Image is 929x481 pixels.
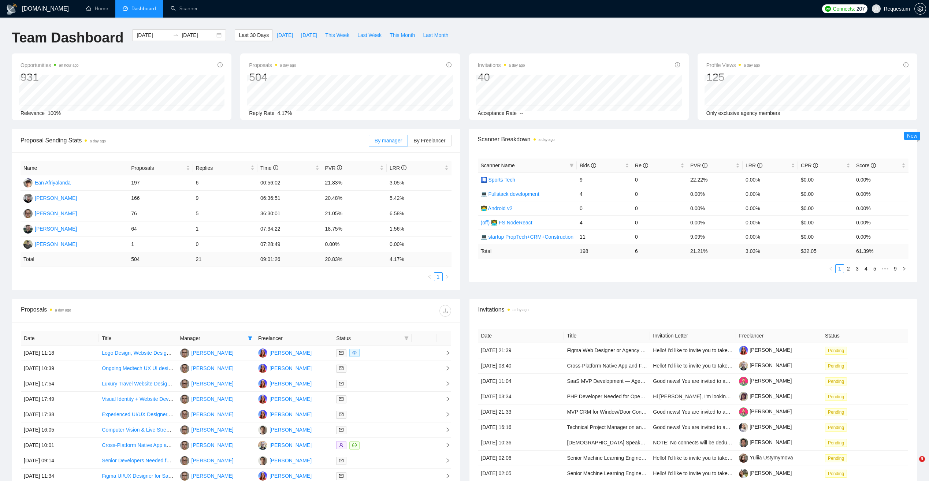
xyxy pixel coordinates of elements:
[798,187,853,201] td: $0.00
[180,379,189,388] img: IK
[706,70,760,84] div: 125
[567,363,757,369] a: Cross-Platform Native App and Firmware Development for BLE Training Peripherals
[675,62,680,67] span: info-circle
[301,31,317,39] span: [DATE]
[478,70,525,84] div: 40
[567,394,690,399] a: PHP Developer Needed for OpenEMR Enhancements
[706,61,760,70] span: Profile Views
[258,365,312,371] a: IP[PERSON_NAME]
[739,438,748,447] img: c14DhYixHXKOjO1Rn8ocQbD3KHUcnE4vZS4feWtSSrA9NC5rkM_scuoP2bXUv12qzp
[481,220,532,225] a: (off) 👨‍💻 FS NodeReact
[258,471,267,481] img: IP
[825,470,850,476] a: Pending
[478,135,909,144] span: Scanner Breakdown
[258,348,267,358] img: IP
[192,441,234,449] div: [PERSON_NAME]
[270,349,312,357] div: [PERSON_NAME]
[413,138,445,143] span: By Freelancer
[445,275,449,279] span: right
[404,336,409,340] span: filter
[915,6,926,12] span: setting
[739,361,748,370] img: c1CX0sMpPSPmItT_3JTUBGNBJRtr8K1-x_-NQrKhniKpWRSneU7vS7muc6DFkfA-qr
[337,165,342,170] span: info-circle
[798,172,853,187] td: $0.00
[192,426,234,434] div: [PERSON_NAME]
[249,61,296,70] span: Proposals
[632,230,687,244] td: 0
[322,221,387,237] td: 18.75%
[874,6,879,11] span: user
[270,426,312,434] div: [PERSON_NAME]
[739,439,792,445] a: [PERSON_NAME]
[352,443,357,447] span: message
[23,194,33,203] img: VL
[339,428,343,432] span: mail
[180,350,234,355] a: IK[PERSON_NAME]
[270,472,312,480] div: [PERSON_NAME]
[257,175,322,191] td: 00:56:02
[182,31,215,39] input: End date
[339,366,343,370] span: mail
[577,215,632,230] td: 4
[577,201,632,215] td: 0
[192,380,234,388] div: [PERSON_NAME]
[853,265,861,273] a: 3
[743,215,798,230] td: 0.00%
[21,136,369,145] span: Proposal Sending Stats
[322,206,387,221] td: 21.05%
[102,458,237,463] a: Senior Developers Needed for Innovative AI Product Family
[192,456,234,465] div: [PERSON_NAME]
[48,110,61,116] span: 100%
[825,470,847,478] span: Pending
[577,230,632,244] td: 11
[914,3,926,15] button: setting
[481,191,539,197] a: 💻 Fullstack development
[739,407,748,417] img: c1eXUdwHc_WaOcbpPFtMJupqop6zdMumv1o7qBBEoYRQ7Y2b-PMuosOa1Pnj0gGm9V
[739,347,792,353] a: [PERSON_NAME]
[23,179,71,185] a: EAEan Afriyalanda
[632,201,687,215] td: 0
[260,165,278,171] span: Time
[403,333,410,344] span: filter
[270,364,312,372] div: [PERSON_NAME]
[739,393,792,399] a: [PERSON_NAME]
[569,163,574,168] span: filter
[423,31,448,39] span: Last Month
[258,396,312,402] a: IP[PERSON_NAME]
[192,349,234,357] div: [PERSON_NAME]
[879,264,891,273] span: •••
[339,474,343,478] span: mail
[180,425,189,435] img: IK
[196,164,249,172] span: Replies
[258,350,312,355] a: IP[PERSON_NAME]
[339,458,343,463] span: mail
[825,440,850,445] a: Pending
[173,32,179,38] span: to
[871,163,876,168] span: info-circle
[567,378,758,384] a: SaaS MVP Development — Agentic AI BPO for SMEs in the [GEOGRAPHIC_DATA]
[35,194,77,202] div: [PERSON_NAME]
[35,179,71,187] div: Ean Afriyalanda
[757,163,762,168] span: info-circle
[180,456,189,465] img: IK
[539,138,555,142] time: a day ago
[249,110,274,116] span: Reply Rate
[102,473,323,479] a: Figma UI/UX Designer for SaaS Web Application | Mobile-First, Responsive Design & Prototyping
[23,210,77,216] a: IK[PERSON_NAME]
[801,163,818,168] span: CPR
[687,172,743,187] td: 22.22%
[193,191,257,206] td: 9
[258,441,267,450] img: DB
[180,442,234,448] a: IK[PERSON_NAME]
[702,163,707,168] span: info-circle
[902,266,906,271] span: right
[743,172,798,187] td: 0.00%
[102,442,292,448] a: Cross-Platform Native App and Firmware Development for BLE Training Peripherals
[632,215,687,230] td: 0
[321,29,353,41] button: This Week
[387,175,452,191] td: 3.05%
[743,201,798,215] td: 0.00%
[744,63,760,67] time: a day ago
[23,209,33,218] img: IK
[192,364,234,372] div: [PERSON_NAME]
